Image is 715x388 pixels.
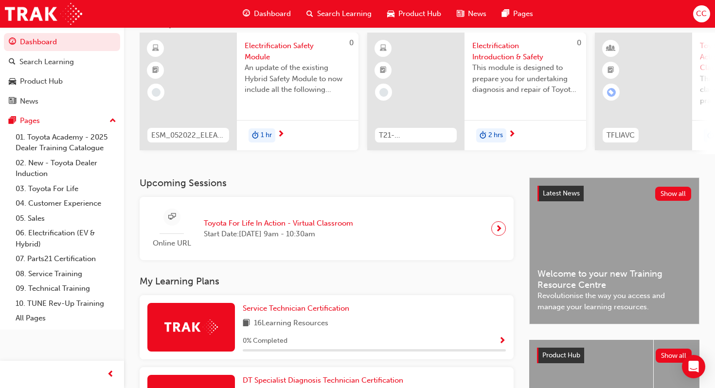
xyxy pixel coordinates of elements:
h3: My Learning Plans [140,276,514,287]
a: All Pages [12,311,120,326]
a: Product HubShow all [537,348,692,363]
span: up-icon [109,115,116,127]
a: Latest NewsShow allWelcome to your new Training Resource CentreRevolutionise the way you access a... [529,177,699,324]
span: 2 hrs [488,130,503,141]
a: Online URLToyota For Life In Action - Virtual ClassroomStart Date:[DATE] 9am - 10:30am [147,205,506,253]
span: Service Technician Certification [243,304,349,313]
div: Search Learning [19,56,74,68]
span: learningRecordVerb_NONE-icon [152,88,161,97]
span: Latest News [543,189,580,197]
div: Pages [20,115,40,126]
span: booktick-icon [608,64,614,77]
a: 06. Electrification (EV & Hybrid) [12,226,120,251]
span: learningResourceType_ELEARNING-icon [152,42,159,55]
span: An update of the existing Hybrid Safety Module to now include all the following electrification v... [245,62,351,95]
span: Electrification Introduction & Safety [472,40,578,62]
a: 08. Service Training [12,266,120,282]
a: 03. Toyota For Life [12,181,120,196]
span: T21-FOD_HVIS_PREREQ [379,130,453,141]
button: Show Progress [499,335,506,347]
a: Product Hub [4,72,120,90]
div: News [20,96,38,107]
a: car-iconProduct Hub [379,4,449,24]
div: Product Hub [20,76,63,87]
span: search-icon [306,8,313,20]
span: 0 [349,38,354,47]
span: next-icon [508,130,516,139]
span: pages-icon [502,8,509,20]
span: duration-icon [252,129,259,142]
a: 09. Technical Training [12,281,120,296]
span: CC [696,8,707,19]
span: TFLIAVC [607,130,635,141]
span: next-icon [277,130,285,139]
h3: Upcoming Sessions [140,177,514,189]
span: Show Progress [499,337,506,346]
span: news-icon [457,8,464,20]
span: news-icon [9,97,16,106]
span: Search Learning [317,8,372,19]
button: Show all [656,349,692,363]
a: 10. TUNE Rev-Up Training [12,296,120,311]
span: book-icon [243,317,250,330]
a: DT Specialist Diagnosis Technician Certification [243,375,407,386]
span: car-icon [9,77,16,86]
span: Online URL [147,238,196,249]
span: duration-icon [707,129,714,142]
a: 07. Parts21 Certification [12,251,120,266]
span: Revolutionise the way you access and manage your learning resources. [537,290,691,312]
span: Toyota For Life In Action - Virtual Classroom [204,218,353,229]
a: news-iconNews [449,4,494,24]
button: CC [693,5,710,22]
a: guage-iconDashboard [235,4,299,24]
span: prev-icon [107,369,114,381]
span: guage-icon [243,8,250,20]
span: learningResourceType_INSTRUCTOR_LED-icon [608,42,614,55]
a: 05. Sales [12,211,120,226]
a: Dashboard [4,33,120,51]
button: Show all [655,187,692,201]
span: Pages [513,8,533,19]
span: sessionType_ONLINE_URL-icon [168,211,176,223]
a: 0T21-FOD_HVIS_PREREQElectrification Introduction & SafetyThis module is designed to prepare you f... [367,33,586,150]
span: learningRecordVerb_NONE-icon [379,88,388,97]
a: 0ESM_052022_ELEARNElectrification Safety ModuleAn update of the existing Hybrid Safety Module to ... [140,33,358,150]
a: Search Learning [4,53,120,71]
span: Start Date: [DATE] 9am - 10:30am [204,229,353,240]
a: 02. New - Toyota Dealer Induction [12,156,120,181]
span: learningResourceType_ELEARNING-icon [380,42,387,55]
a: 04. Customer Experience [12,196,120,211]
span: learningRecordVerb_ENROLL-icon [607,88,616,97]
span: ESM_052022_ELEARN [151,130,225,141]
span: 0 % Completed [243,335,287,347]
span: car-icon [387,8,394,20]
span: pages-icon [9,117,16,125]
span: Dashboard [254,8,291,19]
a: Service Technician Certification [243,303,353,314]
span: 0 [577,38,581,47]
div: Open Intercom Messenger [682,355,705,378]
span: Product Hub [398,8,441,19]
img: Trak [164,319,218,335]
a: 01. Toyota Academy - 2025 Dealer Training Catalogue [12,130,120,156]
span: News [468,8,486,19]
span: 1 hr [261,130,272,141]
a: pages-iconPages [494,4,541,24]
span: search-icon [9,58,16,67]
img: Trak [5,3,82,25]
span: Welcome to your new Training Resource Centre [537,268,691,290]
span: DT Specialist Diagnosis Technician Certification [243,376,403,385]
button: DashboardSearch LearningProduct HubNews [4,31,120,112]
a: Latest NewsShow all [537,186,691,201]
span: 16 Learning Resources [254,317,328,330]
button: Pages [4,112,120,130]
span: duration-icon [480,129,486,142]
a: search-iconSearch Learning [299,4,379,24]
span: This module is designed to prepare you for undertaking diagnosis and repair of Toyota & Lexus Ele... [472,62,578,95]
span: guage-icon [9,38,16,47]
span: next-icon [495,222,502,235]
span: booktick-icon [152,64,159,77]
span: Product Hub [542,351,580,359]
